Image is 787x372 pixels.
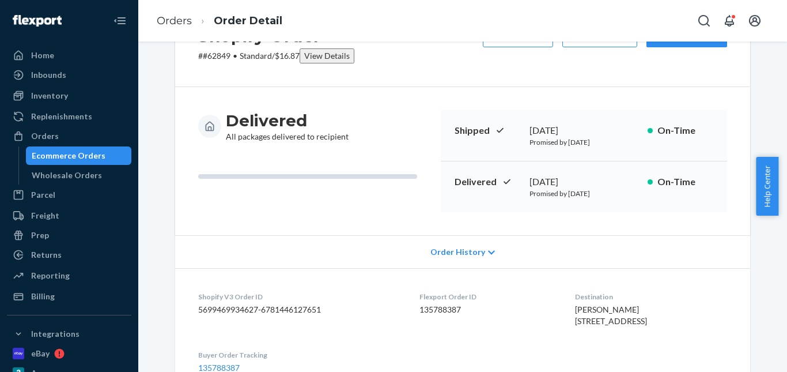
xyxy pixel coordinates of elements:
[108,9,131,32] button: Close Navigation
[157,14,192,27] a: Orders
[7,246,131,264] a: Returns
[7,186,131,204] a: Parcel
[31,50,54,61] div: Home
[455,124,520,137] p: Shipped
[198,48,354,63] p: # #62849 / $16.87
[657,124,713,137] p: On-Time
[31,270,70,281] div: Reporting
[31,210,59,221] div: Freight
[419,304,557,315] dd: 135788387
[430,246,485,258] span: Order History
[575,292,727,302] dt: Destination
[7,46,131,65] a: Home
[7,325,131,343] button: Integrations
[31,230,49,241] div: Prep
[198,292,401,302] dt: Shopify V3 Order ID
[300,48,354,63] button: View Details
[31,291,55,302] div: Billing
[26,146,132,165] a: Ecommerce Orders
[7,226,131,245] a: Prep
[214,14,282,27] a: Order Detail
[32,170,102,181] div: Wholesale Orders
[31,328,80,340] div: Integrations
[455,175,520,189] p: Delivered
[226,110,349,142] div: All packages delivered to recipient
[7,266,131,285] a: Reporting
[743,9,766,32] button: Open account menu
[529,175,638,189] div: [DATE]
[304,50,350,62] div: View Details
[7,66,131,84] a: Inbounds
[31,130,59,142] div: Orders
[31,189,55,201] div: Parcel
[240,51,272,61] span: Standard
[529,124,638,137] div: [DATE]
[31,348,50,359] div: eBay
[198,350,401,360] dt: Buyer Order Tracking
[147,4,292,38] ol: breadcrumbs
[198,304,401,315] dd: 5699469934627-6781446127651
[7,127,131,145] a: Orders
[13,15,62,27] img: Flexport logo
[529,137,638,147] p: Promised by [DATE]
[32,150,105,161] div: Ecommerce Orders
[419,292,557,302] dt: Flexport Order ID
[31,111,92,122] div: Replenishments
[31,69,66,81] div: Inbounds
[7,287,131,306] a: Billing
[26,166,132,185] a: Wholesale Orders
[756,157,778,216] button: Help Center
[7,206,131,225] a: Freight
[718,9,741,32] button: Open notifications
[31,249,62,261] div: Returns
[226,110,349,131] h3: Delivered
[31,90,68,102] div: Inventory
[693,9,716,32] button: Open Search Box
[657,175,713,189] p: On-Time
[7,344,131,363] a: eBay
[7,87,131,105] a: Inventory
[529,189,638,198] p: Promised by [DATE]
[7,107,131,126] a: Replenishments
[575,305,647,326] span: [PERSON_NAME] [STREET_ADDRESS]
[233,51,237,61] span: •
